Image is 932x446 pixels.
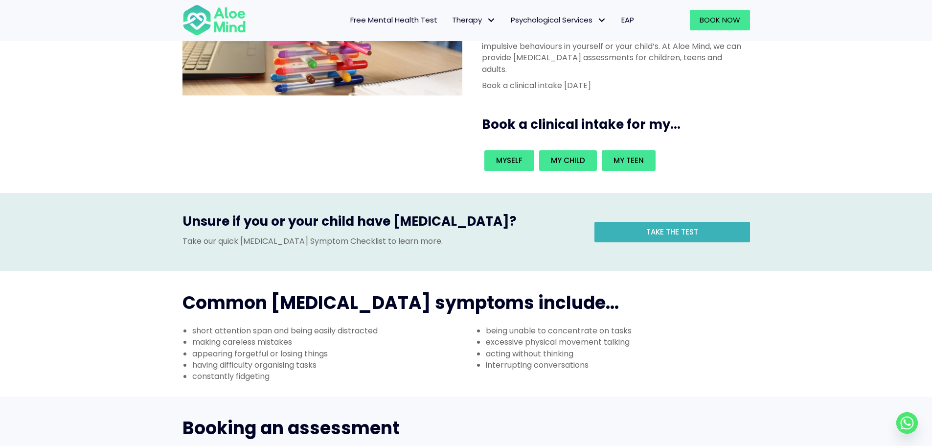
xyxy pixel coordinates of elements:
[482,116,754,133] h3: Book a clinical intake for my...
[484,150,534,171] a: Myself
[445,10,503,30] a: TherapyTherapy: submenu
[182,4,246,36] img: Aloe mind Logo
[192,325,466,336] li: short attention span and being easily distracted
[486,325,760,336] li: being unable to concentrate on tasks
[486,359,760,371] li: interrupting conversations
[614,10,641,30] a: EAP
[182,212,580,235] h3: Unsure if you or your child have [MEDICAL_DATA]?
[690,10,750,30] a: Book Now
[594,222,750,242] a: Take the test
[595,13,609,27] span: Psychological Services: submenu
[182,416,400,441] span: Booking an assessment
[551,155,585,165] span: My child
[602,150,656,171] a: My teen
[539,150,597,171] a: My child
[503,10,614,30] a: Psychological ServicesPsychological Services: submenu
[192,371,466,382] li: constantly fidgeting
[486,336,760,348] li: excessive physical movement talking
[496,155,523,165] span: Myself
[259,10,641,30] nav: Menu
[896,412,918,434] a: Whatsapp
[511,15,607,25] span: Psychological Services
[192,336,466,348] li: making careless mistakes
[452,15,496,25] span: Therapy
[192,348,466,359] li: appearing forgetful or losing things
[482,18,744,75] p: A comprehensive [MEDICAL_DATA] assessment to finally understand the root cause of concentration p...
[343,10,445,30] a: Free Mental Health Test
[192,359,466,371] li: having difficulty organising tasks
[614,155,644,165] span: My teen
[700,15,740,25] span: Book Now
[484,13,499,27] span: Therapy: submenu
[182,235,580,247] p: Take our quick [MEDICAL_DATA] Symptom Checklist to learn more.
[350,15,437,25] span: Free Mental Health Test
[621,15,634,25] span: EAP
[482,80,744,91] p: Book a clinical intake [DATE]
[486,348,760,359] li: acting without thinking
[482,148,744,173] div: Book an intake for my...
[646,227,698,237] span: Take the test
[182,290,619,315] span: Common [MEDICAL_DATA] symptoms include...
